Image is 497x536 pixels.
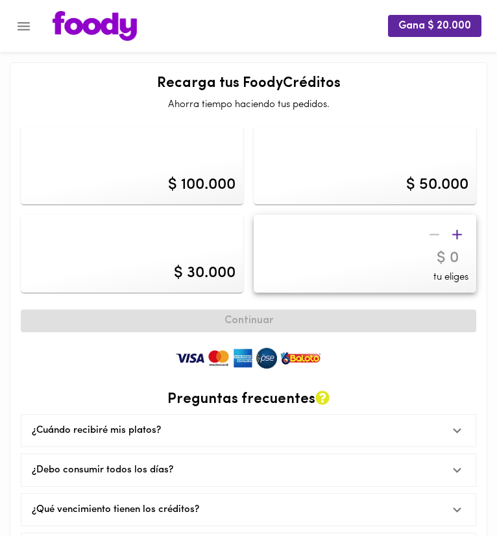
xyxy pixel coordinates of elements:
img: logo.png [53,11,137,41]
div: ¿Debo consumir todos los días? [32,463,441,477]
div: ¿Cuándo recibiré mis platos? [32,424,441,437]
div: ¿Qué vencimiento tienen los créditos? [32,503,441,517]
iframe: Messagebird Livechat Widget [435,474,497,536]
h2: Preguntas frecuentes [21,391,476,408]
input: $ 0 [288,249,468,268]
span: tu eliges [433,271,468,284]
p: Ahorra tiempo haciendo tus pedidos. [21,98,476,112]
img: medios-de-pago.png [171,345,326,371]
div: ¿Debo consumir todos los días? [21,454,476,486]
div: ¿Cuándo recibiré mis platos? [21,415,476,446]
span: Gana $ 20.000 [398,20,471,32]
button: Gana $ 20.000 [388,15,481,36]
button: Menu [8,10,40,42]
div: $ 50.000 [406,174,468,196]
h2: Recarga tus FoodyCréditos [21,76,476,91]
div: $ 30.000 [174,262,236,284]
div: ¿Qué vencimiento tienen los créditos? [21,494,476,526]
div: $ 100.000 [168,174,236,196]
